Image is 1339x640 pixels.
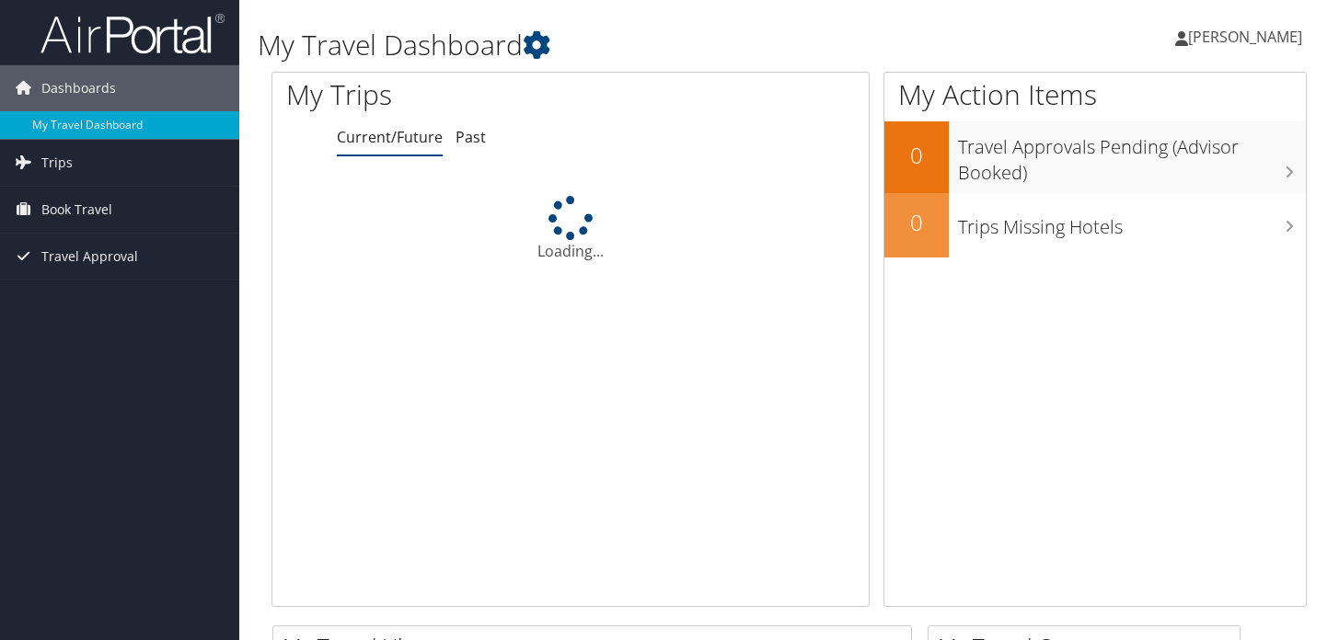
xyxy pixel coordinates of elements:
[884,75,1306,114] h1: My Action Items
[41,234,138,280] span: Travel Approval
[258,26,966,64] h1: My Travel Dashboard
[1188,27,1302,47] span: [PERSON_NAME]
[884,207,949,238] h2: 0
[272,196,869,262] div: Loading...
[41,65,116,111] span: Dashboards
[456,127,486,147] a: Past
[337,127,443,147] a: Current/Future
[884,193,1306,257] a: 0Trips Missing Hotels
[884,121,1306,192] a: 0Travel Approvals Pending (Advisor Booked)
[958,205,1306,240] h3: Trips Missing Hotels
[40,12,225,55] img: airportal-logo.png
[286,75,606,114] h1: My Trips
[41,140,73,186] span: Trips
[41,187,112,233] span: Book Travel
[884,140,949,171] h2: 0
[1175,9,1321,64] a: [PERSON_NAME]
[958,125,1306,186] h3: Travel Approvals Pending (Advisor Booked)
